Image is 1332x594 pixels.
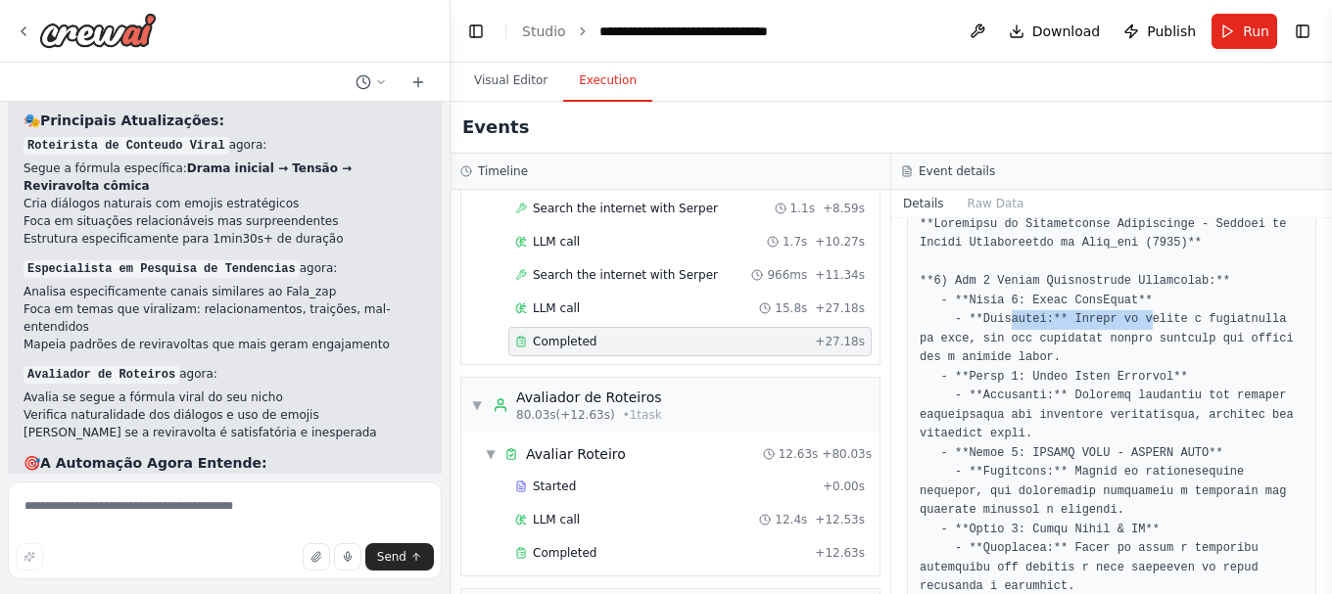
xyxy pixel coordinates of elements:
[533,300,580,316] span: LLM call
[533,267,718,283] span: Search the internet with Serper
[24,111,426,130] h3: 🎭
[516,407,615,423] span: 80.03s (+12.63s)
[1032,22,1101,41] span: Download
[956,190,1036,217] button: Raw Data
[24,230,426,248] li: Estrutura especificamente para 1min30s+ de duração
[823,201,865,216] span: + 8.59s
[462,114,529,141] h2: Events
[24,259,426,277] p: agora:
[823,479,865,494] span: + 0.00s
[533,234,580,250] span: LLM call
[24,136,426,154] p: agora:
[1289,18,1316,45] button: Show right sidebar
[24,453,426,473] h3: 🎯
[365,543,434,571] button: Send
[24,195,426,212] li: Cria diálogos naturais com emojis estratégicos
[24,336,426,353] li: Mapeia padrões de reviravoltas que mais geram engajamento
[815,234,865,250] span: + 10.27s
[815,334,865,349] span: + 27.18s
[533,334,596,349] span: Completed
[533,479,576,494] span: Started
[815,300,865,316] span: + 27.18s
[24,212,426,230] li: Foca em situações relacionáveis mas surpreendentes
[522,23,566,39] a: Studio
[1116,14,1204,49] button: Publish
[478,163,528,179] h3: Timeline
[891,190,956,217] button: Details
[40,113,224,128] strong: Principais Atualizações:
[815,545,865,561] span: + 12.63s
[533,512,580,527] span: LLM call
[24,365,426,383] p: agora:
[815,267,865,283] span: + 11.34s
[623,407,662,423] span: • 1 task
[348,70,395,94] button: Switch to previous chat
[1243,22,1269,41] span: Run
[783,234,807,250] span: 1.7s
[24,388,426,406] li: Avalia se segue a fórmula viral do seu nicho
[24,160,426,195] li: Segue a fórmula específica:
[775,512,807,527] span: 12.4s
[40,455,267,471] strong: A Automação Agora Entende:
[24,406,426,424] li: Verifica naturalidade dos diálogos e uso de emojis
[779,446,819,462] span: 12.63s
[1001,14,1109,49] button: Download
[39,13,157,48] img: Logo
[522,22,820,41] nav: breadcrumb
[775,300,807,316] span: 15.8s
[822,446,872,462] span: + 80.03s
[403,70,434,94] button: Start a new chat
[815,512,865,527] span: + 12.53s
[16,543,43,571] button: Improve this prompt
[563,61,652,102] button: Execution
[462,18,490,45] button: Hide left sidebar
[485,446,497,462] span: ▼
[24,300,426,336] li: Foca em temas que viralizam: relacionamentos, traições, mal-entendidos
[1212,14,1277,49] button: Run
[1147,22,1196,41] span: Publish
[24,424,426,441] li: [PERSON_NAME] se a reviravolta é satisfatória e inesperada
[24,161,352,193] strong: Drama inicial → Tensão → Reviravolta cômica
[516,388,662,407] div: Avaliador de Roteiros
[790,201,815,216] span: 1.1s
[24,137,229,155] code: Roteirista de Conteudo Viral
[526,444,626,464] span: Avaliar Roteiro
[303,543,330,571] button: Upload files
[24,366,179,384] code: Avaliador de Roteiros
[24,283,426,300] li: Analisa especificamente canais similares ao Fala_zap
[377,549,406,565] span: Send
[533,201,718,216] span: Search the internet with Serper
[334,543,361,571] button: Click to speak your automation idea
[471,397,483,413] span: ▼
[458,61,563,102] button: Visual Editor
[919,163,995,179] h3: Event details
[767,267,807,283] span: 966ms
[533,545,596,561] span: Completed
[24,260,300,278] code: Especialista em Pesquisa de Tendencias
